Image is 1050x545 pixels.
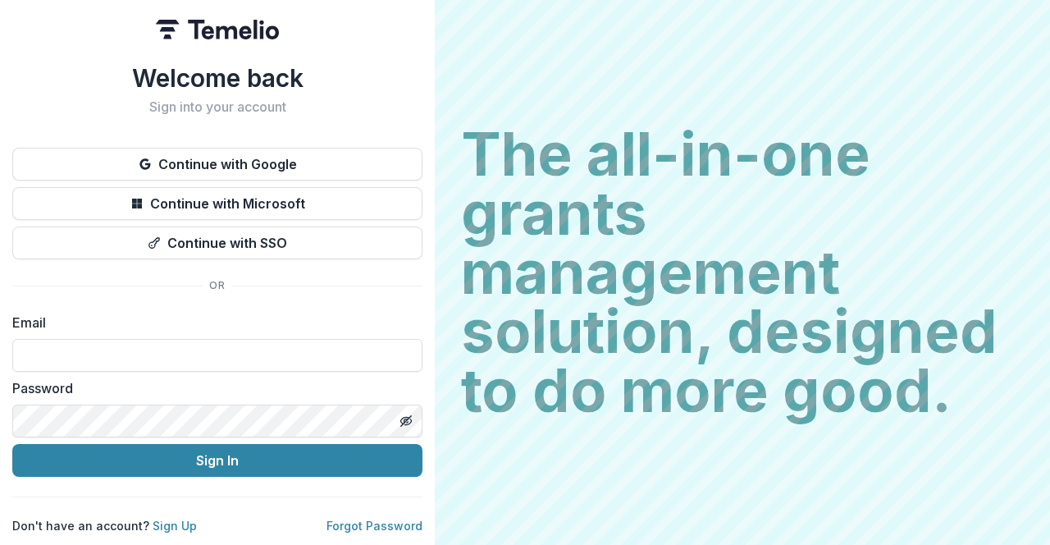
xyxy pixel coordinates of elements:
h1: Welcome back [12,63,422,93]
label: Email [12,313,413,332]
button: Continue with Microsoft [12,187,422,220]
img: Temelio [156,20,279,39]
button: Sign In [12,444,422,477]
p: Don't have an account? [12,517,197,534]
label: Password [12,378,413,398]
a: Forgot Password [326,519,422,533]
button: Continue with SSO [12,227,422,259]
a: Sign Up [153,519,197,533]
h2: Sign into your account [12,99,422,115]
button: Continue with Google [12,148,422,181]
